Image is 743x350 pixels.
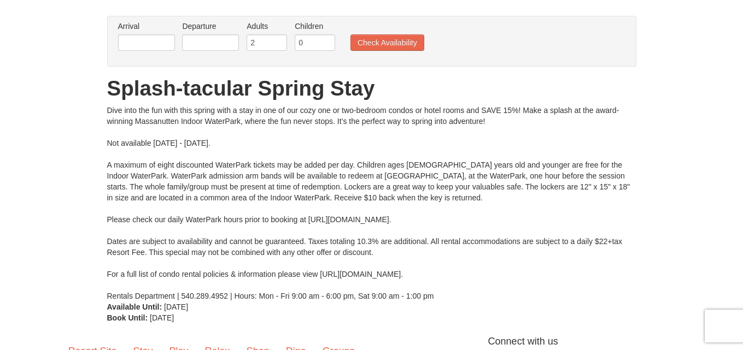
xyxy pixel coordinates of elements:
[350,34,424,51] button: Check Availability
[182,21,239,32] label: Departure
[150,313,174,322] span: [DATE]
[107,302,162,311] strong: Available Until:
[60,334,683,349] p: Connect with us
[247,21,287,32] label: Adults
[118,21,175,32] label: Arrival
[164,302,188,311] span: [DATE]
[107,105,636,301] div: Dive into the fun with this spring with a stay in one of our cozy one or two-bedroom condos or ho...
[107,313,148,322] strong: Book Until:
[295,21,335,32] label: Children
[107,78,636,99] h1: Splash-tacular Spring Stay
